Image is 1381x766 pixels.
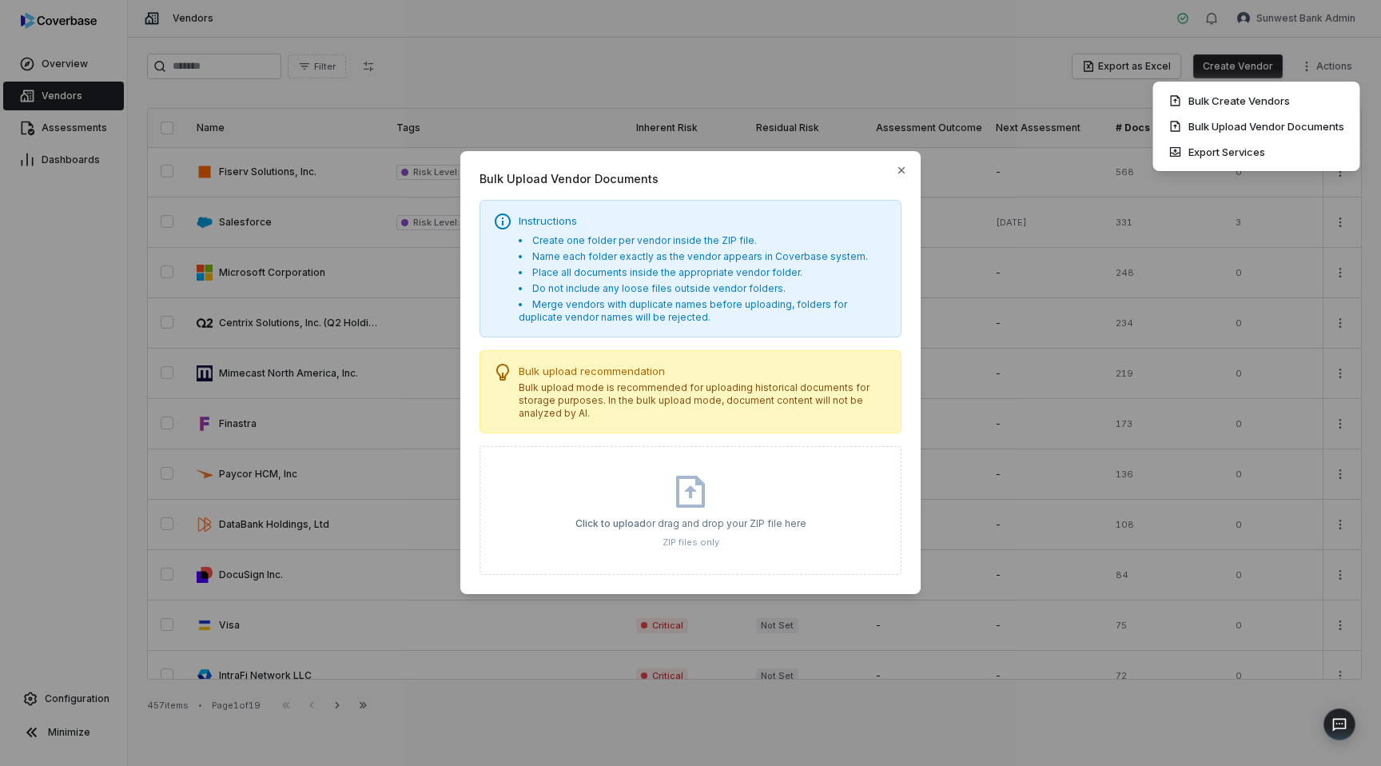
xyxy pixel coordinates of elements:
li: Name each folder exactly as the vendor appears in Coverbase system. [519,250,888,263]
p: Bulk upload mode is recommended for uploading historical documents for storage purposes. In the b... [519,381,888,420]
li: Do not include any loose files outside vendor folders. [519,282,888,295]
li: Merge vendors with duplicate names before uploading, folders for duplicate vendor names will be r... [519,298,888,324]
span: Click to upload [575,517,646,529]
div: ZIP files only [575,537,806,549]
div: or drag and drop your ZIP file here [575,517,806,530]
p: Bulk upload recommendation [519,364,888,378]
span: Bulk Upload Vendor Documents [480,170,901,187]
li: Create one folder per vendor inside the ZIP file. [519,234,888,247]
li: Place all documents inside the appropriate vendor folder. [519,266,888,279]
p: Instructions [519,213,888,228]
